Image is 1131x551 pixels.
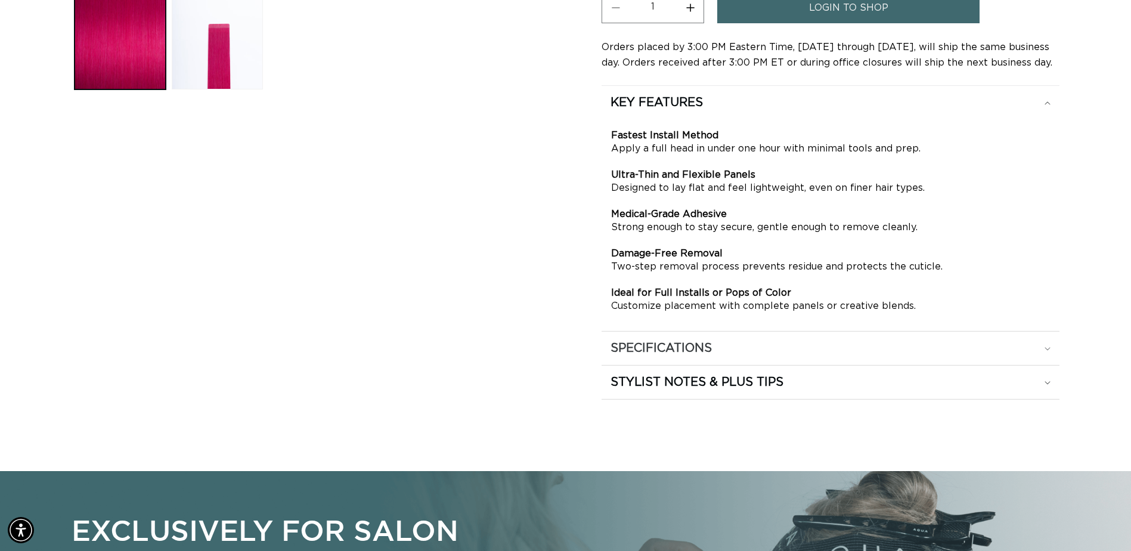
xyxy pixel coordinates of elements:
[611,209,727,219] strong: Medical-Grade Adhesive
[611,340,712,356] h2: SPECIFICATIONS
[611,170,755,179] strong: Ultra-Thin and Flexible Panels
[611,374,783,390] h2: STYLIST NOTES & PLUS TIPS
[602,366,1059,399] summary: STYLIST NOTES & PLUS TIPS
[1071,494,1131,551] iframe: Chat Widget
[602,86,1059,119] summary: KEY FEATURES
[602,332,1059,365] summary: SPECIFICATIONS
[611,131,718,140] strong: Fastest Install Method
[602,42,1052,67] span: Orders placed by 3:00 PM Eastern Time, [DATE] through [DATE], will ship the same business day. Or...
[611,95,703,110] h2: KEY FEATURES
[611,129,1050,312] p: Apply a full head in under one hour with minimal tools and prep. Designed to lay flat and feel li...
[8,517,34,543] div: Accessibility Menu
[611,249,723,258] strong: Damage-Free Removal
[611,288,791,298] strong: Ideal for Full Installs or Pops of Color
